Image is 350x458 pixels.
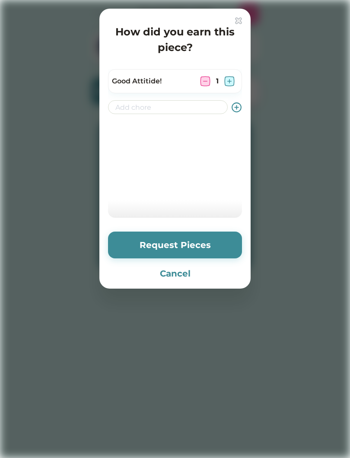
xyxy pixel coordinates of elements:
[235,17,242,24] img: interface-delete-2--remove-bold-add-button-buttons-delete.svg
[108,100,228,114] input: Add chore
[108,267,242,280] button: Cancel
[108,232,242,258] button: Request Pieces
[200,76,210,86] img: interface-remove-square--subtract-buttons-remove-add-button-square-delete.svg
[224,76,235,86] img: interface-add-square--square-remove-cross-buttons-add-plus-button.svg
[214,76,221,86] div: 1
[112,76,193,86] div: Good Attitide!
[108,24,242,55] h4: How did you earn this piece?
